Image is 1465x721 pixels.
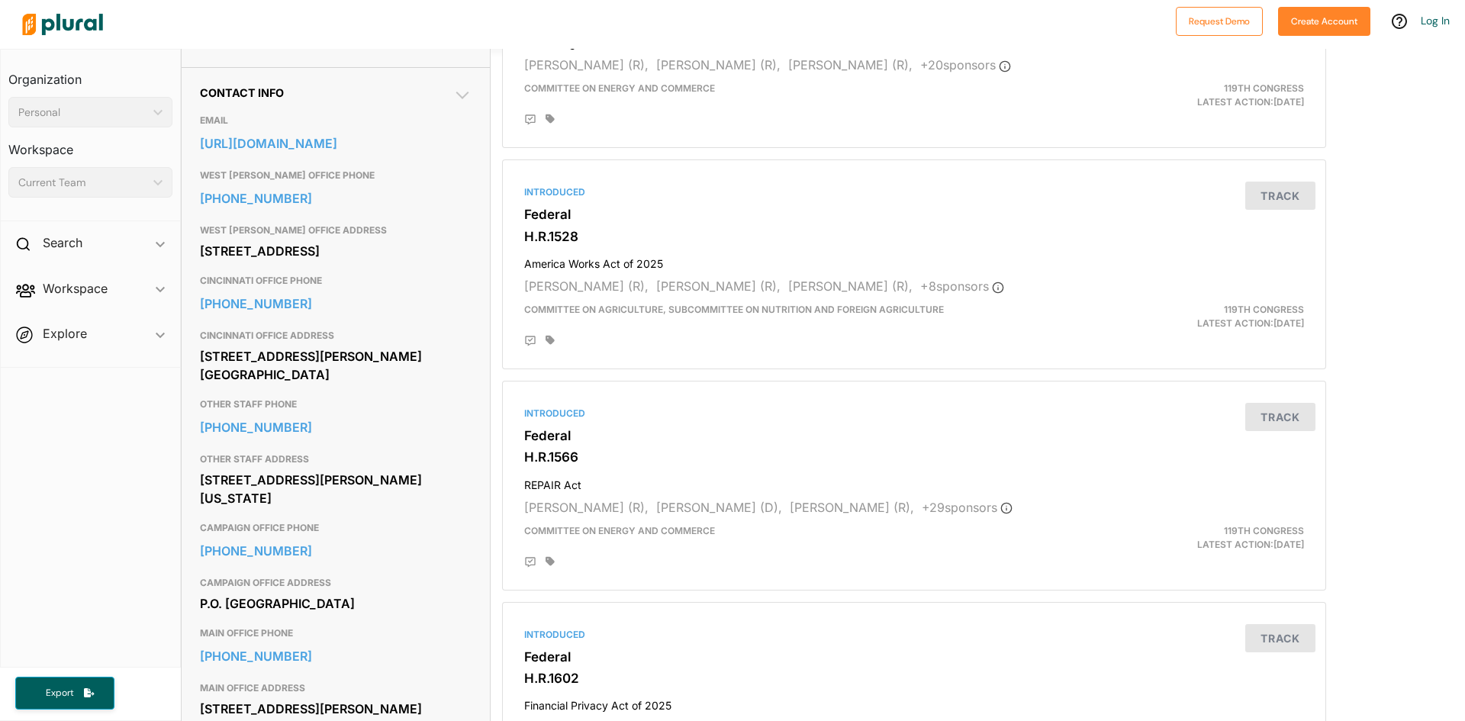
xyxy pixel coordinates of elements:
[1245,403,1315,431] button: Track
[200,539,472,562] a: [PHONE_NUMBER]
[524,671,1304,686] h3: H.R.1602
[524,649,1304,665] h3: Federal
[524,207,1304,222] h3: Federal
[524,556,536,568] div: Add Position Statement
[920,278,1004,294] span: + 8 sponsor s
[524,229,1304,244] h3: H.R.1528
[1048,524,1315,552] div: Latest Action: [DATE]
[524,428,1304,443] h3: Federal
[200,416,472,439] a: [PHONE_NUMBER]
[1245,624,1315,652] button: Track
[1224,525,1304,536] span: 119th Congress
[656,278,781,294] span: [PERSON_NAME] (R),
[200,468,472,510] div: [STREET_ADDRESS][PERSON_NAME][US_STATE]
[1048,82,1315,109] div: Latest Action: [DATE]
[524,304,944,315] span: Committee on Agriculture, Subcommittee on Nutrition and Foreign Agriculture
[656,57,781,72] span: [PERSON_NAME] (R),
[200,645,472,668] a: [PHONE_NUMBER]
[8,127,172,161] h3: Workspace
[1245,182,1315,210] button: Track
[546,556,555,567] div: Add tags
[200,592,472,615] div: P.O. [GEOGRAPHIC_DATA]
[200,327,472,345] h3: CINCINNATI OFFICE ADDRESS
[200,221,472,240] h3: WEST [PERSON_NAME] OFFICE ADDRESS
[200,240,472,262] div: [STREET_ADDRESS]
[200,624,472,642] h3: MAIN OFFICE PHONE
[524,500,649,515] span: [PERSON_NAME] (R),
[18,175,147,191] div: Current Team
[524,185,1304,199] div: Introduced
[1176,12,1263,28] a: Request Demo
[524,335,536,347] div: Add Position Statement
[200,166,472,185] h3: WEST [PERSON_NAME] OFFICE PHONE
[922,500,1013,515] span: + 29 sponsor s
[200,519,472,537] h3: CAMPAIGN OFFICE PHONE
[524,250,1304,271] h4: America Works Act of 2025
[788,57,913,72] span: [PERSON_NAME] (R),
[524,278,649,294] span: [PERSON_NAME] (R),
[1421,14,1450,27] a: Log In
[920,57,1011,72] span: + 20 sponsor s
[524,628,1304,642] div: Introduced
[524,525,715,536] span: Committee on Energy and Commerce
[546,114,555,124] div: Add tags
[43,234,82,251] h2: Search
[524,472,1304,492] h4: REPAIR Act
[524,407,1304,420] div: Introduced
[200,272,472,290] h3: CINCINNATI OFFICE PHONE
[524,114,536,126] div: Add Position Statement
[1278,7,1370,36] button: Create Account
[656,500,782,515] span: [PERSON_NAME] (D),
[200,292,472,315] a: [PHONE_NUMBER]
[200,187,472,210] a: [PHONE_NUMBER]
[1224,82,1304,94] span: 119th Congress
[1048,303,1315,330] div: Latest Action: [DATE]
[524,449,1304,465] h3: H.R.1566
[200,111,472,130] h3: EMAIL
[200,395,472,414] h3: OTHER STAFF PHONE
[1278,12,1370,28] a: Create Account
[1224,304,1304,315] span: 119th Congress
[8,57,172,91] h3: Organization
[790,500,914,515] span: [PERSON_NAME] (R),
[1176,7,1263,36] button: Request Demo
[524,82,715,94] span: Committee on Energy and Commerce
[18,105,147,121] div: Personal
[524,57,649,72] span: [PERSON_NAME] (R),
[524,692,1304,713] h4: Financial Privacy Act of 2025
[35,687,84,700] span: Export
[15,677,114,710] button: Export
[200,86,284,99] span: Contact Info
[200,345,472,386] div: [STREET_ADDRESS][PERSON_NAME] [GEOGRAPHIC_DATA]
[200,574,472,592] h3: CAMPAIGN OFFICE ADDRESS
[200,679,472,697] h3: MAIN OFFICE ADDRESS
[546,335,555,346] div: Add tags
[200,132,472,155] a: [URL][DOMAIN_NAME]
[200,450,472,468] h3: OTHER STAFF ADDRESS
[788,278,913,294] span: [PERSON_NAME] (R),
